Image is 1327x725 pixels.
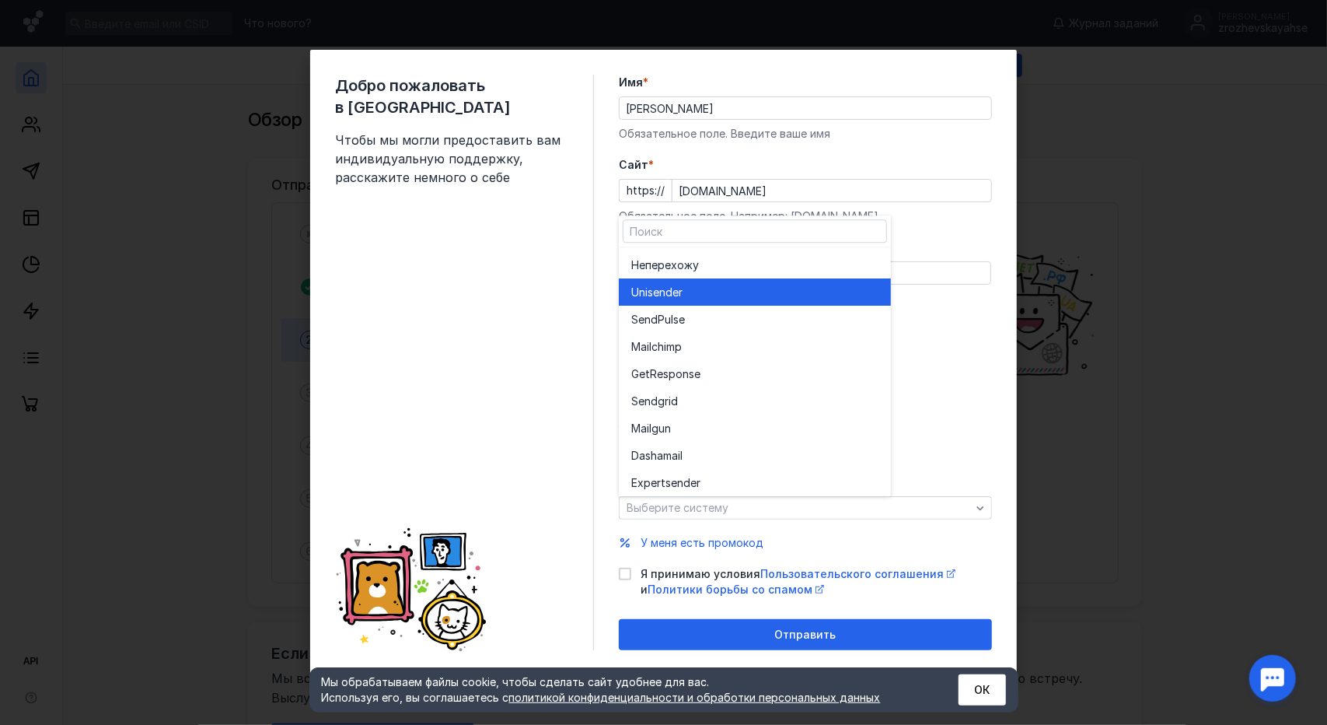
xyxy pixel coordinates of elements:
span: перехожу [645,257,699,273]
span: r [679,285,683,300]
span: G [631,366,639,382]
a: Пользовательского соглашения [760,567,955,580]
span: Политики борьбы со спамом [648,583,812,596]
div: Мы обрабатываем файлы cookie, чтобы сделать сайт удобнее для вас. Используя его, вы соглашаетесь c [322,674,920,706]
div: grid [619,247,891,496]
button: Sendgrid [619,387,891,415]
span: id [669,394,678,409]
span: Sendgr [631,394,669,409]
span: Отправить [775,629,836,642]
button: GetResponse [619,360,891,387]
button: Выберите систему [619,496,992,520]
button: ОК [959,674,1006,706]
button: Неперехожу [619,251,891,278]
button: Mailchimp [619,333,891,360]
input: Поиск [623,220,886,242]
span: pertsender [644,475,700,491]
span: l [680,448,683,464]
span: Dashamai [631,448,680,464]
button: SendPulse [619,306,891,333]
span: Не [631,257,645,273]
a: политикой конфиденциальности и обработки персональных данных [509,691,881,704]
span: Cайт [619,157,648,173]
button: Отправить [619,619,992,650]
span: Я принимаю условия и [641,566,992,597]
a: Политики борьбы со спамом [648,583,824,596]
span: Добро пожаловать в [GEOGRAPHIC_DATA] [335,75,568,118]
button: Mailgun [619,415,891,442]
span: Mail [631,421,651,436]
span: У меня есть промокод [641,536,763,549]
span: Имя [619,75,643,90]
span: Выберите систему [627,501,728,514]
span: Чтобы мы могли предоставить вам индивидуальную поддержку, расскажите немного о себе [335,131,568,187]
span: gun [651,421,671,436]
span: Mailchim [631,339,675,355]
span: e [679,312,685,327]
button: У меня есть промокод [641,535,763,551]
span: Ex [631,475,644,491]
span: Пользовательского соглашения [760,567,944,580]
span: SendPuls [631,312,679,327]
span: etResponse [639,366,700,382]
div: Обязательное поле. Введите ваше имя [619,126,992,142]
div: Обязательное поле. Например: [DOMAIN_NAME] [619,208,992,224]
button: Expertsender [619,469,891,496]
span: p [675,339,682,355]
button: Unisender [619,278,891,306]
button: Dashamail [619,442,891,469]
span: Unisende [631,285,679,300]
